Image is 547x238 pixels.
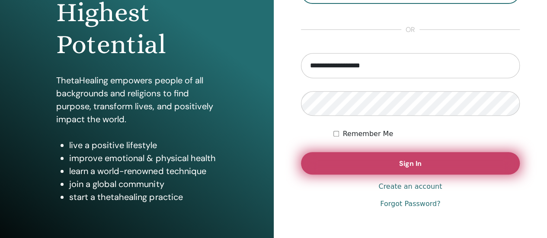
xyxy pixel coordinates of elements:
[69,139,217,152] li: live a positive lifestyle
[333,129,520,139] div: Keep me authenticated indefinitely or until I manually logout
[56,74,217,126] p: ThetaHealing empowers people of all backgrounds and religions to find purpose, transform lives, a...
[399,159,422,168] span: Sign In
[301,152,520,175] button: Sign In
[342,129,393,139] label: Remember Me
[69,152,217,165] li: improve emotional & physical health
[69,178,217,190] li: join a global community
[401,25,419,35] span: or
[69,190,217,203] li: start a thetahealing practice
[69,165,217,178] li: learn a world-renowned technique
[378,181,442,192] a: Create an account
[380,199,440,209] a: Forgot Password?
